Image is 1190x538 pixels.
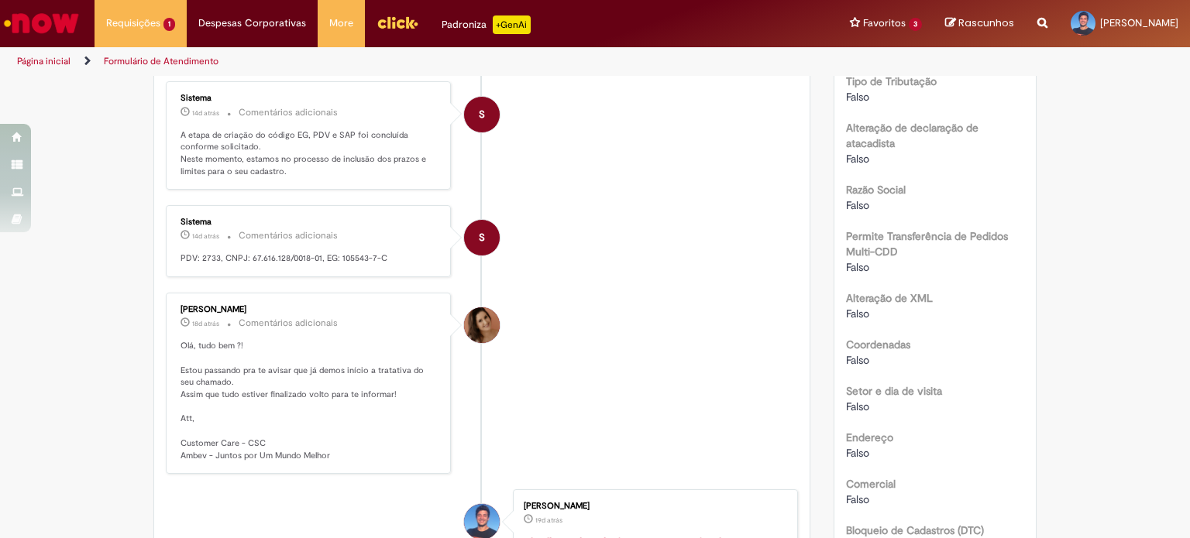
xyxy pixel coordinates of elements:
[181,94,439,103] div: Sistema
[846,353,869,367] span: Falso
[846,446,869,460] span: Falso
[846,338,910,351] b: Coordenadas
[192,108,219,118] time: 15/09/2025 13:54:42
[846,384,942,398] b: Setor e dia de visita
[846,477,896,491] b: Comercial
[846,152,869,166] span: Falso
[846,229,1008,259] b: Permite Transferência de Pedidos Multi-CDD
[2,8,81,39] img: ServiceNow
[846,260,869,274] span: Falso
[239,317,338,330] small: Comentários adicionais
[12,47,782,76] ul: Trilhas de página
[524,502,782,511] div: [PERSON_NAME]
[464,220,500,255] div: System
[846,523,984,537] b: Bloqueio de Cadastros (DTC)
[464,307,500,343] div: Emiliane Dias De Souza
[846,183,906,197] b: Razão Social
[17,55,71,67] a: Página inicial
[377,11,418,34] img: click_logo_yellow_360x200.png
[442,15,531,34] div: Padroniza
[958,15,1014,30] span: Rascunhos
[846,198,869,212] span: Falso
[192,231,219,241] time: 15/09/2025 13:54:41
[181,340,439,461] p: Olá, tudo bem ?! Estou passando pra te avisar que já demos início a tratativa do seu chamado. Ass...
[239,106,338,119] small: Comentários adicionais
[846,307,869,320] span: Falso
[198,15,306,31] span: Despesas Corporativas
[863,15,906,31] span: Favoritos
[192,319,219,328] span: 18d atrás
[464,97,500,132] div: System
[846,121,978,150] b: Alteração de declaração de atacadista
[846,90,869,104] span: Falso
[181,305,439,314] div: [PERSON_NAME]
[479,219,485,256] span: S
[846,399,869,413] span: Falso
[181,129,439,178] p: A etapa de criação do código EG, PDV e SAP foi concluída conforme solicitado. Neste momento, esta...
[535,516,562,525] span: 19d atrás
[846,74,937,88] b: Tipo de Tributação
[181,218,439,227] div: Sistema
[329,15,353,31] span: More
[846,291,933,305] b: Alteração de XML
[163,18,175,31] span: 1
[192,231,219,241] span: 14d atrás
[239,229,338,242] small: Comentários adicionais
[493,15,531,34] p: +GenAi
[1100,16,1178,29] span: [PERSON_NAME]
[479,96,485,133] span: S
[106,15,160,31] span: Requisições
[104,55,218,67] a: Formulário de Atendimento
[909,18,922,31] span: 3
[181,252,439,265] p: PDV: 2733, CNPJ: 67.616.128/0018-01, EG: 105543-7-C
[192,108,219,118] span: 14d atrás
[846,430,893,444] b: Endereço
[945,16,1014,31] a: Rascunhos
[192,319,219,328] time: 11/09/2025 11:08:01
[846,492,869,506] span: Falso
